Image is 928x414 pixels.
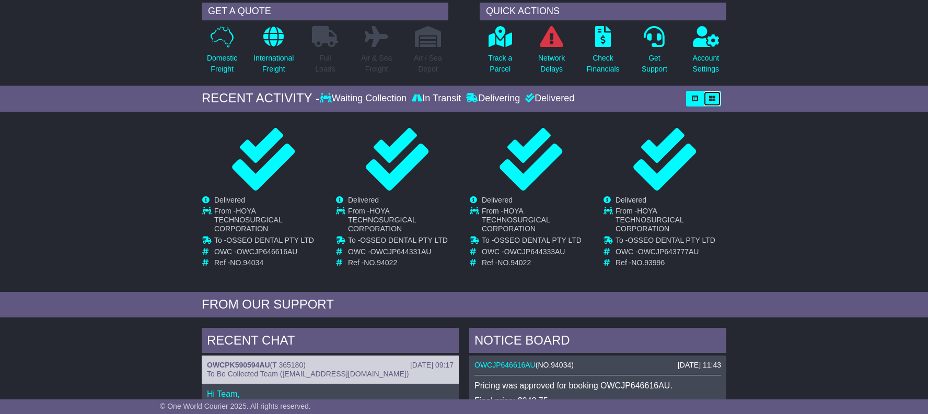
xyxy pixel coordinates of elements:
span: OWCJP644333AU [504,247,565,256]
td: Ref - [616,258,726,267]
td: Ref - [214,258,324,267]
td: OWC - [348,247,458,259]
span: Delivered [348,196,379,204]
div: ( ) [474,361,721,370]
span: NO.94034 [230,258,263,267]
span: Delivered [482,196,513,204]
div: [DATE] 11:43 [678,361,721,370]
span: OSSEO DENTAL PTY LTD [360,236,448,244]
p: Full Loads [312,53,338,75]
span: HOYA TECHNOSURGICAL CORPORATION [482,207,550,233]
p: Get Support [642,53,667,75]
td: From - [616,207,726,235]
td: OWC - [616,247,726,259]
div: Waiting Collection [320,93,409,104]
td: To - [616,236,726,247]
td: To - [348,236,458,247]
span: T 365180 [272,361,303,369]
span: OSSEO DENTAL PTY LTD [628,236,715,244]
td: OWC - [482,247,592,259]
a: Track aParcel [488,26,513,80]
a: AccountSettings [692,26,720,80]
span: To Be Collected Team ([EMAIL_ADDRESS][DOMAIN_NAME]) [207,370,409,378]
td: Ref - [482,258,592,267]
span: HOYA TECHNOSURGICAL CORPORATION [214,207,282,233]
span: OSSEO DENTAL PTY LTD [494,236,582,244]
span: NO.94022 [364,258,397,267]
td: From - [482,207,592,235]
a: CheckFinancials [586,26,620,80]
td: To - [214,236,324,247]
p: Check Financials [587,53,620,75]
div: RECENT ACTIVITY - [202,91,320,106]
span: OSSEO DENTAL PTY LTD [226,236,314,244]
div: QUICK ACTIONS [480,3,726,20]
span: HOYA TECHNOSURGICAL CORPORATION [348,207,416,233]
div: Delivered [523,93,574,104]
span: OWCJP644331AU [370,247,432,256]
a: NetworkDelays [538,26,565,80]
td: To - [482,236,592,247]
span: OWCJP646616AU [237,247,298,256]
a: GetSupport [641,26,668,80]
a: OWCJP646616AU [474,361,536,369]
p: Account Settings [693,53,720,75]
a: OWCPK590594AU [207,361,270,369]
div: Delivering [463,93,523,104]
div: [DATE] 09:17 [410,361,454,370]
p: Final price: $242.75. [474,396,721,406]
span: © One World Courier 2025. All rights reserved. [160,402,311,410]
p: International Freight [253,53,294,75]
span: NO.94022 [497,258,531,267]
a: InternationalFreight [253,26,294,80]
div: GET A QUOTE [202,3,448,20]
div: RECENT CHAT [202,328,459,356]
p: Track a Parcel [488,53,512,75]
div: ( ) [207,361,454,370]
p: Hi Team, [207,389,454,399]
span: Delivered [214,196,245,204]
td: Ref - [348,258,458,267]
p: Air / Sea Depot [414,53,442,75]
p: Air & Sea Freight [361,53,392,75]
td: OWC - [214,247,324,259]
div: FROM OUR SUPPORT [202,297,726,312]
td: From - [214,207,324,235]
a: DomesticFreight [206,26,238,80]
div: NOTICE BOARD [469,328,726,356]
p: Domestic Freight [207,53,237,75]
span: HOYA TECHNOSURGICAL CORPORATION [616,207,683,233]
p: Pricing was approved for booking OWCJP646616AU. [474,381,721,391]
span: OWCJP643777AU [638,247,699,256]
span: NO.94034 [538,361,571,369]
div: In Transit [409,93,463,104]
span: Delivered [616,196,646,204]
p: Network Delays [538,53,565,75]
td: From - [348,207,458,235]
span: NO.93996 [631,258,665,267]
